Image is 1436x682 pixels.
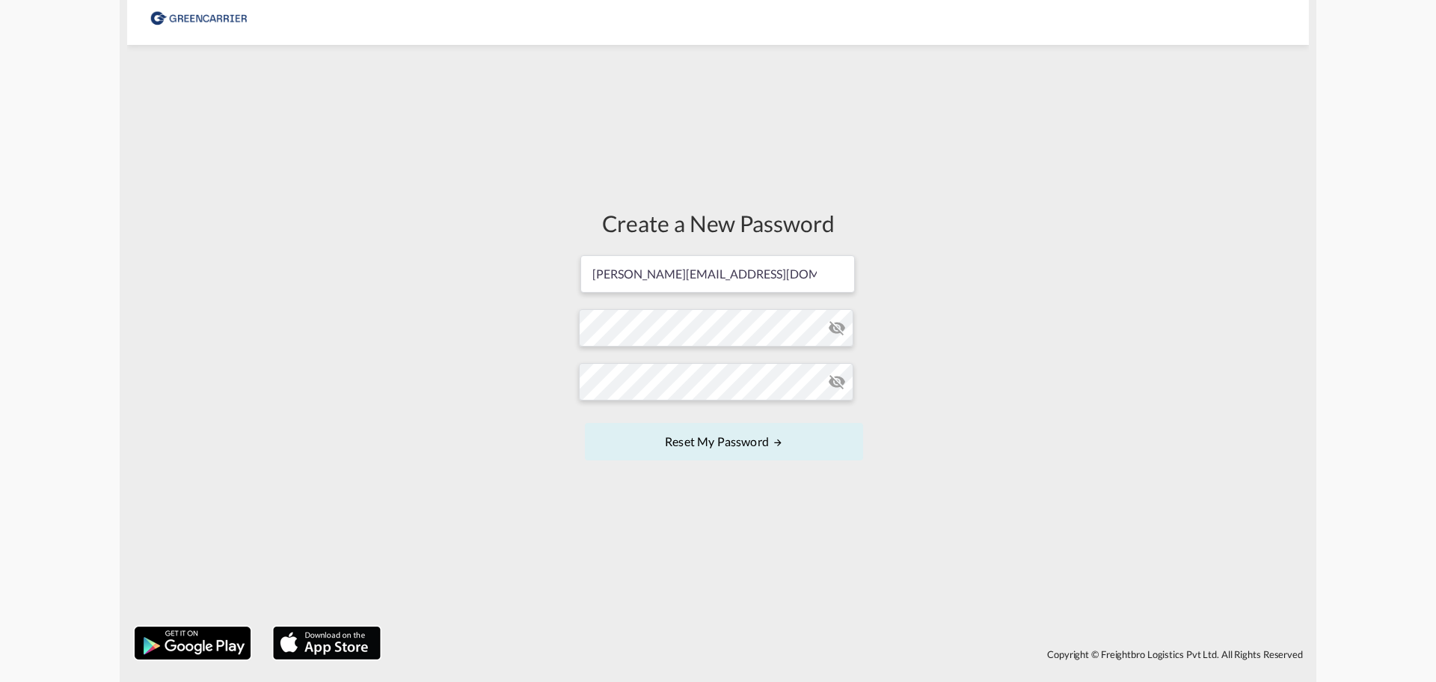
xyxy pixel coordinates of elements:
img: google.png [133,625,252,661]
div: Create a New Password [579,207,857,239]
md-icon: icon-eye-off [828,373,846,391]
div: Copyright © Freightbro Logistics Pvt Ltd. All Rights Reserved [388,642,1309,667]
button: UPDATE MY PASSWORD [585,423,863,460]
img: apple.png [271,625,382,661]
md-icon: icon-eye-off [828,319,846,337]
input: Email address [580,255,855,293]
